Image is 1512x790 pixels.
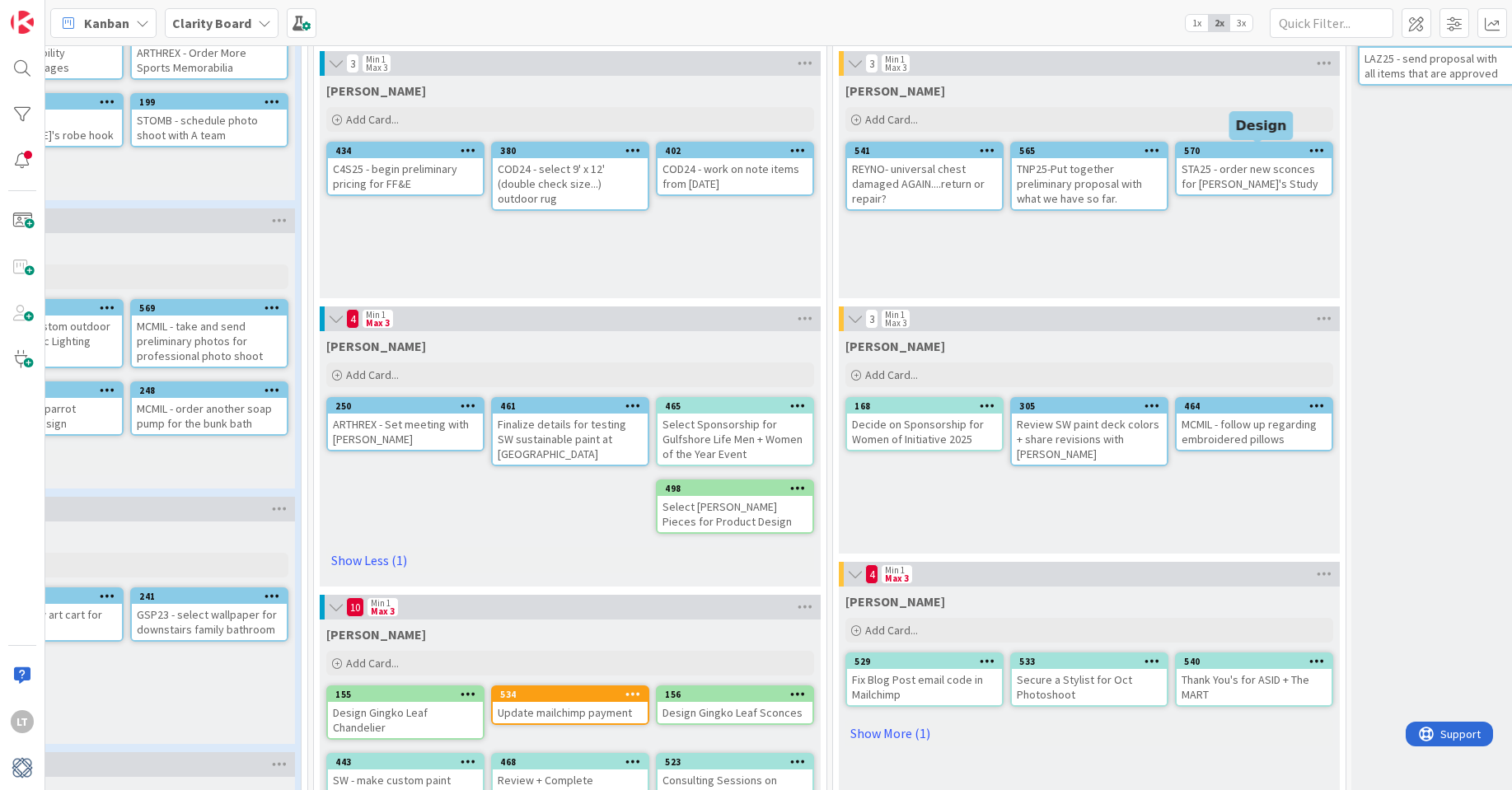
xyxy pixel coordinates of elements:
[335,689,483,700] div: 155
[326,685,484,740] a: 155Design Gingko Leaf Chandelier
[84,13,129,33] span: Kanban
[658,687,812,723] div: 156Design Gingko Leaf Sconces
[346,597,364,617] span: 10
[366,63,387,72] div: Max 3
[656,397,814,466] a: 465Select Sponsorship for Gulfshore Life Men + Women of the Year Event
[885,55,905,63] div: Min 1
[1012,654,1167,669] div: 533
[132,604,287,640] div: GSP23 - select wallpaper for downstairs family bathroom
[371,599,391,607] div: Min 1
[491,685,649,725] a: 534Update mailchimp payment
[1012,158,1167,209] div: TNP25-Put together preliminary proposal with what we have so far.
[130,93,288,147] a: 199STOMB - schedule photo shoot with A team
[371,607,395,615] div: Max 3
[132,383,287,434] div: 248MCMIL - order another soap pump for the bunk bath
[130,299,288,368] a: 569MCMIL - take and send preliminary photos for professional photo shoot
[1012,669,1167,705] div: Secure a Stylist for Oct Photoshoot
[132,316,287,367] div: MCMIL - take and send preliminary photos for professional photo shoot
[130,381,288,436] a: 248MCMIL - order another soap pump for the bunk bath
[847,414,1002,450] div: Decide on Sponsorship for Women of Initiative 2025
[656,142,814,196] a: 402COD24 - work on note items from [DATE]
[845,652,1004,707] a: 529Fix Blog Post email code in Mailchimp
[865,112,918,127] span: Add Card...
[847,399,1002,414] div: 168
[1177,399,1332,450] div: 464MCMIL - follow up regarding embroidered pillows
[854,145,1002,157] div: 541
[665,483,812,494] div: 498
[326,338,426,354] span: Lisa K.
[847,654,1002,669] div: 529
[493,158,648,209] div: COD24 - select 9' x 12' (double check size...) outdoor rug
[1177,654,1332,669] div: 540
[493,687,648,702] div: 534
[1010,397,1168,466] a: 305Review SW paint deck colors + share revisions with [PERSON_NAME]
[493,687,648,723] div: 534Update mailchimp payment
[366,311,386,319] div: Min 1
[658,481,812,532] div: 498Select [PERSON_NAME] Pieces for Product Design
[854,656,1002,667] div: 529
[1236,118,1287,133] h5: Design
[1177,669,1332,705] div: Thank You's for ASID + The MART
[132,301,287,316] div: 569
[1177,654,1332,705] div: 540Thank You's for ASID + The MART
[658,496,812,532] div: Select [PERSON_NAME] Pieces for Product Design
[658,143,812,194] div: 402COD24 - work on note items from [DATE]
[865,367,918,382] span: Add Card...
[1184,656,1332,667] div: 540
[665,756,812,768] div: 523
[346,309,359,329] span: 4
[1012,143,1167,209] div: 565TNP25-Put together preliminary proposal with what we have so far.
[854,400,1002,412] div: 168
[139,96,287,108] div: 199
[132,27,287,78] div: ARTHREX - Order More Sports Memorabilia
[665,689,812,700] div: 156
[658,481,812,496] div: 498
[11,11,34,34] img: Visit kanbanzone.com
[885,63,906,72] div: Max 3
[1012,399,1167,414] div: 305
[1019,656,1167,667] div: 533
[328,143,483,158] div: 434
[885,319,906,327] div: Max 3
[845,397,1004,451] a: 168Decide on Sponsorship for Women of Initiative 2025
[1177,399,1332,414] div: 464
[1270,8,1393,38] input: Quick Filter...
[500,400,648,412] div: 461
[658,755,812,769] div: 523
[658,143,812,158] div: 402
[658,702,812,723] div: Design Gingko Leaf Sconces
[130,587,288,642] a: 241GSP23 - select wallpaper for downstairs family bathroom
[132,383,287,398] div: 248
[1177,414,1332,450] div: MCMIL - follow up regarding embroidered pillows
[845,338,945,354] span: Lisa K.
[1019,145,1167,157] div: 565
[132,398,287,434] div: MCMIL - order another soap pump for the bunk bath
[35,2,75,22] span: Support
[656,685,814,725] a: 156Design Gingko Leaf Sconces
[132,110,287,146] div: STOMB - schedule photo shoot with A team
[346,656,399,671] span: Add Card...
[847,399,1002,450] div: 168Decide on Sponsorship for Women of Initiative 2025
[328,702,483,738] div: Design Gingko Leaf Chandelier
[1012,654,1167,705] div: 533Secure a Stylist for Oct Photoshoot
[1230,15,1252,31] span: 3x
[658,158,812,194] div: COD24 - work on note items from [DATE]
[1010,652,1168,707] a: 533Secure a Stylist for Oct Photoshoot
[132,42,287,78] div: ARTHREX - Order More Sports Memorabilia
[491,397,649,466] a: 461Finalize details for testing SW sustainable paint at [GEOGRAPHIC_DATA]
[132,589,287,604] div: 241
[1175,142,1333,196] a: 570STA25 - order new sconces for [PERSON_NAME]'s Study
[885,311,905,319] div: Min 1
[658,687,812,702] div: 156
[1177,158,1332,194] div: STA25 - order new sconces for [PERSON_NAME]'s Study
[139,591,287,602] div: 241
[500,756,648,768] div: 468
[132,95,287,146] div: 199STOMB - schedule photo shoot with A team
[847,669,1002,705] div: Fix Blog Post email code in Mailchimp
[493,143,648,158] div: 380
[335,756,483,768] div: 443
[865,564,878,584] span: 4
[130,26,288,80] a: ARTHREX - Order More Sports Memorabilia
[11,756,34,779] img: avatar
[326,626,426,643] span: Hannah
